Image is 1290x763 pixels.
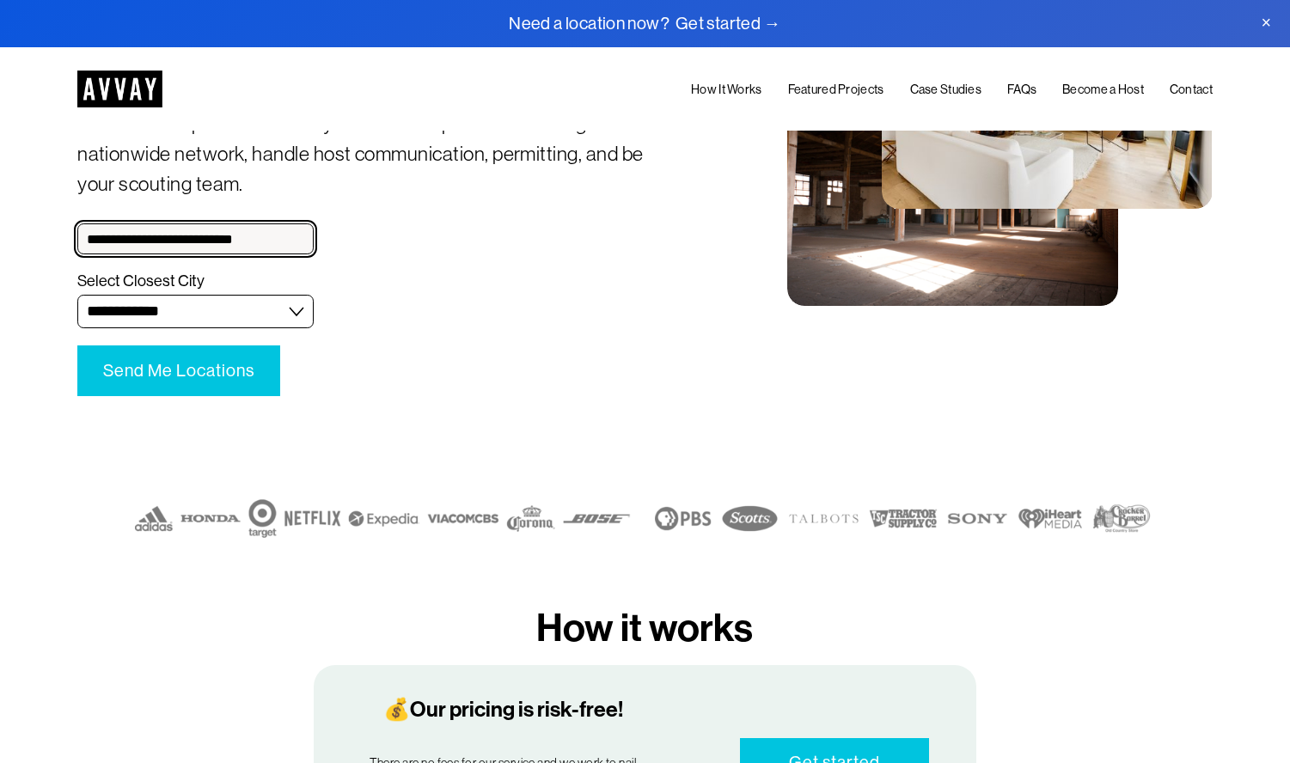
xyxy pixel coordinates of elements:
[361,696,645,723] h4: 💰Our pricing is risk-free!
[408,605,881,652] h3: How it works
[691,80,761,101] a: How It Works
[77,272,205,291] span: Select Closest City
[77,70,162,107] img: AVVAY - The First Nationwide Location Scouting Co.
[910,80,981,101] a: Case Studies
[1007,80,1036,101] a: FAQs
[77,345,280,396] button: Send Me LocationsSend Me Locations
[77,109,645,199] p: Our in-house pros will deliver you the best options from a huge nationwide network, handle host c...
[1170,80,1213,101] a: Contact
[103,361,254,381] span: Send Me Locations
[1062,80,1144,101] a: Become a Host
[788,80,884,101] a: Featured Projects
[77,295,314,328] select: Select Closest City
